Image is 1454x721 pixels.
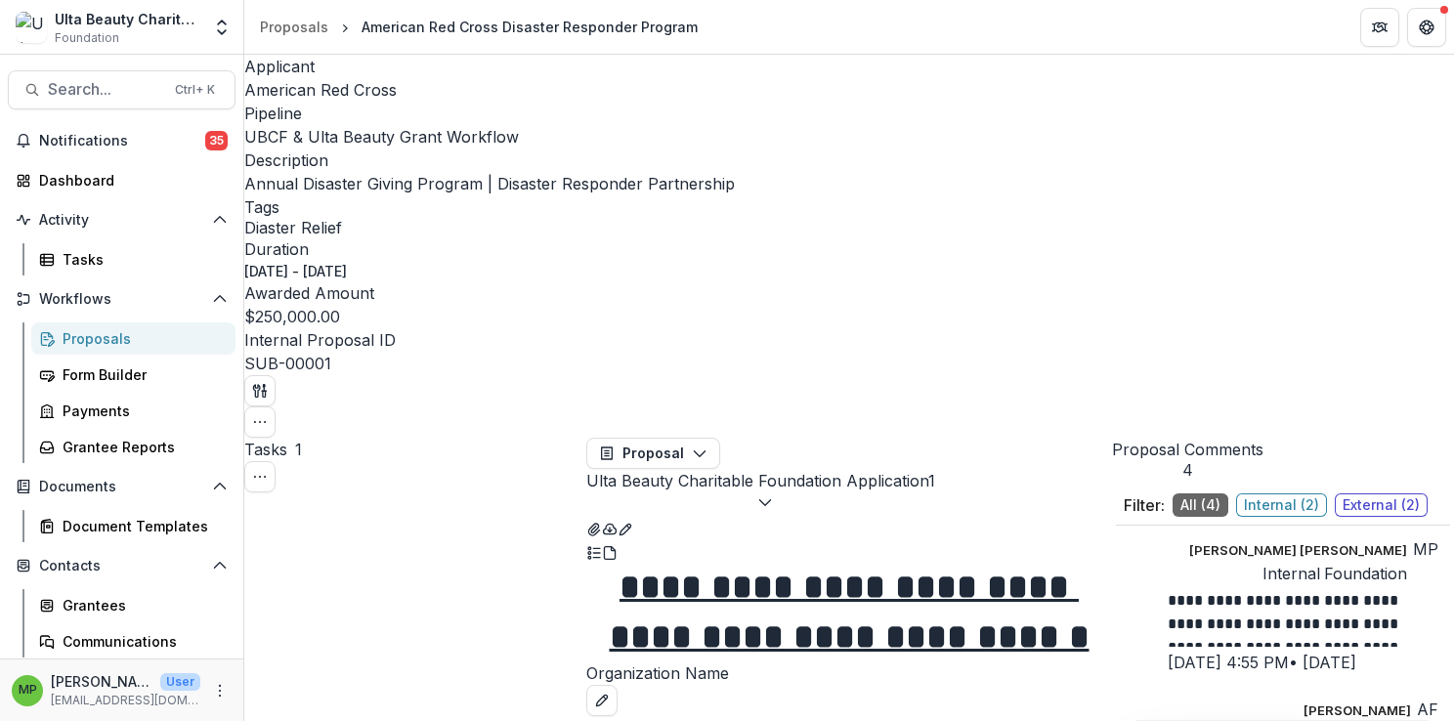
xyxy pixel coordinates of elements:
[63,364,220,385] div: Form Builder
[31,510,235,542] a: Document Templates
[63,516,220,536] div: Document Templates
[8,283,235,315] button: Open Workflows
[586,661,1112,685] p: Organization Name
[586,516,602,539] button: View Attached Files
[244,55,1454,78] p: Applicant
[63,328,220,349] div: Proposals
[362,17,698,37] div: American Red Cross Disaster Responder Program
[1189,541,1407,561] p: [PERSON_NAME] [PERSON_NAME]
[51,692,200,709] p: [EMAIL_ADDRESS][DOMAIN_NAME]
[244,125,519,148] p: UBCF & Ulta Beauty Grant Workflow
[244,305,340,328] p: $250,000.00
[63,437,220,457] div: Grantee Reports
[16,12,47,43] img: Ulta Beauty Charitable Foundation
[586,471,928,490] span: Ulta Beauty Charitable Foundation Application
[39,558,204,574] span: Contacts
[244,195,1454,219] p: Tags
[622,445,684,462] span: Proposal
[31,243,235,276] a: Tasks
[39,133,205,149] span: Notifications
[1168,651,1407,674] p: [DATE] 4:55 PM • [DATE]
[260,17,328,37] div: Proposals
[244,219,342,237] span: Diaster Relief
[244,172,735,195] p: Annual Disaster Giving Program | Disaster Responder Partnership
[244,148,1454,172] p: Description
[51,671,152,692] p: [PERSON_NAME] [PERSON_NAME]
[1112,438,1263,480] button: Proposal Comments
[39,170,220,191] div: Dashboard
[244,80,397,100] a: American Red Cross
[1262,565,1320,583] span: Internal
[244,328,1454,352] p: Internal Proposal ID
[586,685,618,716] button: edit
[1173,493,1228,517] span: All ( 4 )
[31,322,235,355] a: Proposals
[8,550,235,581] button: Open Contacts
[31,589,235,621] a: Grantees
[1324,565,1407,583] span: Foundation
[208,679,232,702] button: More
[1112,461,1263,480] span: 4
[244,102,1454,125] p: Pipeline
[244,281,1454,305] p: Awarded Amount
[8,70,235,109] button: Search...
[8,164,235,196] a: Dashboard
[31,625,235,657] a: Communications
[252,13,336,41] a: Proposals
[55,9,200,29] div: Ulta Beauty Charitable Foundation
[1335,493,1428,517] span: External ( 2 )
[55,29,119,47] span: Foundation
[39,479,204,495] span: Documents
[63,249,220,270] div: Tasks
[1360,8,1399,47] button: Partners
[171,79,219,101] div: Ctrl + K
[63,631,220,652] div: Communications
[208,8,235,47] button: Open entity switcher
[31,431,235,463] a: Grantee Reports
[63,595,220,615] div: Grantees
[8,204,235,235] button: Open Activity
[1413,541,1438,557] div: Marisch Perera
[244,352,331,375] p: SUB-00001
[586,438,720,469] button: Proposal
[31,359,235,391] a: Form Builder
[39,212,204,229] span: Activity
[1407,8,1446,47] button: Get Help
[8,125,235,156] button: Notifications35
[928,471,935,490] span: 1
[1236,493,1327,517] span: Internal ( 2 )
[244,261,347,281] p: [DATE] - [DATE]
[1417,701,1438,717] div: Allyson Fane
[19,684,37,697] div: Marisch Perera
[602,539,618,563] button: PDF view
[618,516,633,539] button: Edit as form
[160,673,200,691] p: User
[1304,701,1411,721] p: [PERSON_NAME]
[31,395,235,427] a: Payments
[8,471,235,502] button: Open Documents
[1124,493,1165,517] p: Filter:
[48,80,163,99] span: Search...
[252,13,706,41] nav: breadcrumb
[63,401,220,421] div: Payments
[244,237,1454,261] p: Duration
[586,539,602,563] button: Plaintext view
[244,461,276,492] button: Toggle View Cancelled Tasks
[586,469,935,516] button: Ulta Beauty Charitable Foundation Application1
[295,440,302,459] span: 1
[205,131,228,150] span: 35
[244,438,287,461] h3: Tasks
[39,291,204,308] span: Workflows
